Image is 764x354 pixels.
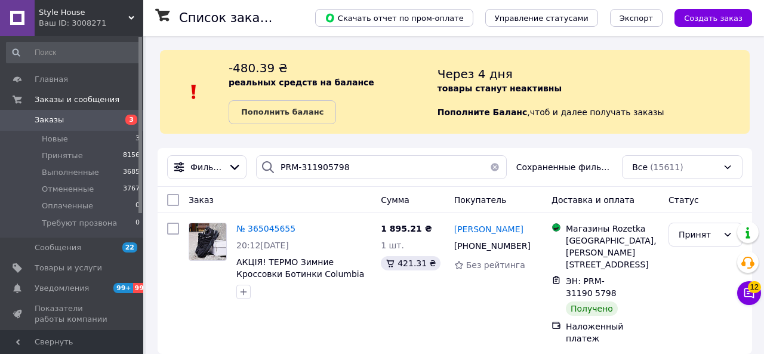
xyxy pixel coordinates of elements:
span: Сохраненные фильтры: [516,161,613,173]
img: :exclamation: [185,83,203,101]
button: Создать заказ [674,9,752,27]
button: Управление статусами [485,9,598,27]
span: 12 [748,281,761,293]
span: 1 шт. [381,241,404,250]
img: Фото товару [189,223,226,260]
input: Поиск по номеру заказа, ФИО покупателя, номеру телефона, Email, номеру накладной [256,155,507,179]
span: Покупатель [454,195,507,205]
a: Пополнить баланс [229,100,336,124]
span: Требуют прозвона [42,218,117,229]
span: 3767 [123,184,140,195]
span: Заказы [35,115,64,125]
span: Доставка и оплата [552,195,634,205]
span: Заказ [189,195,214,205]
span: 3 [135,134,140,144]
a: Создать заказ [663,13,752,22]
span: 99+ [133,283,153,293]
span: Все [632,161,648,173]
span: -480.39 ₴ [229,61,288,75]
div: [PHONE_NUMBER] [452,238,532,254]
button: Чат с покупателем12 [737,281,761,305]
span: ЭН: PRM-31190 5798 [566,276,617,298]
span: (15611) [650,162,683,172]
span: Без рейтинга [466,260,525,270]
span: Новые [42,134,68,144]
h1: Список заказов [179,11,282,25]
span: [PERSON_NAME] [454,224,523,234]
span: Выполненные [42,167,99,178]
span: 8156 [123,150,140,161]
div: Ваш ID: 3008271 [39,18,143,29]
a: № 365045655 [236,224,295,233]
span: Главная [35,74,68,85]
span: 99+ [113,283,133,293]
span: Принятые [42,150,83,161]
a: [PERSON_NAME] [454,223,523,235]
span: 20:12[DATE] [236,241,289,250]
span: Фильтры [190,161,223,173]
button: Скачать отчет по пром-оплате [315,9,473,27]
span: 1 895.21 ₴ [381,224,432,233]
div: , чтоб и далее получать заказы [438,60,750,124]
span: Отмененные [42,184,94,195]
span: Скачать отчет по пром-оплате [325,13,464,23]
span: 22 [122,242,137,253]
span: Создать заказ [684,14,743,23]
span: Показатели работы компании [35,303,110,325]
b: товары станут неактивны [438,84,562,93]
span: Управление статусами [495,14,589,23]
span: Сумма [381,195,409,205]
span: Статус [668,195,699,205]
span: Товары и услуги [35,263,102,273]
div: Магазины Rozetka [566,223,659,235]
div: Наложенный платеж [566,321,659,344]
div: 421.31 ₴ [381,256,440,270]
input: Поиск [6,42,141,63]
span: 3 [125,115,137,125]
b: реальных средств на балансе [229,78,374,87]
span: Экспорт [620,14,653,23]
b: Пополните Баланс [438,107,528,117]
div: [GEOGRAPHIC_DATA], [PERSON_NAME][STREET_ADDRESS] [566,235,659,270]
span: Оплаченные [42,201,93,211]
div: Принят [679,228,718,241]
span: Style House [39,7,128,18]
button: Очистить [483,155,507,179]
span: Заказы и сообщения [35,94,119,105]
span: 3685 [123,167,140,178]
div: Получено [566,301,618,316]
span: Через 4 дня [438,67,513,81]
span: 0 [135,201,140,211]
span: Сообщения [35,242,81,253]
b: Пополнить баланс [241,107,324,116]
span: 0 [135,218,140,229]
a: АКЦІЯ! ТЕРМО Зимние Кроссовки Ботинки Columbia Thinsulate черные 44(28 см) [236,257,364,291]
span: Уведомления [35,283,89,294]
a: Фото товару [189,223,227,261]
button: Экспорт [610,9,663,27]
